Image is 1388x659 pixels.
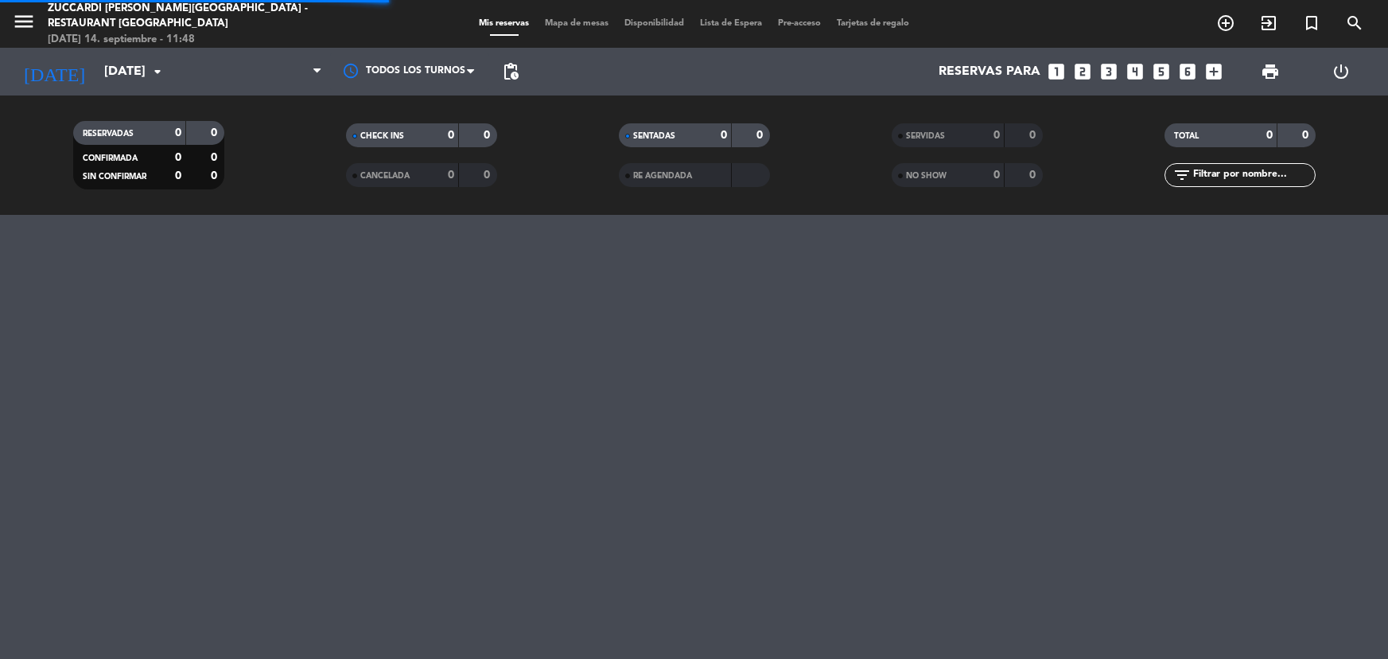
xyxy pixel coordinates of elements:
i: turned_in_not [1302,14,1321,33]
strong: 0 [448,130,454,141]
strong: 0 [175,170,181,181]
strong: 0 [1029,130,1039,141]
span: CONFIRMADA [83,154,138,162]
i: looks_4 [1125,61,1145,82]
i: looks_two [1072,61,1093,82]
div: Zuccardi [PERSON_NAME][GEOGRAPHIC_DATA] - Restaurant [GEOGRAPHIC_DATA] [48,1,335,32]
i: power_settings_new [1332,62,1351,81]
i: exit_to_app [1259,14,1278,33]
i: looks_5 [1151,61,1172,82]
i: filter_list [1172,166,1192,185]
strong: 0 [993,130,1000,141]
strong: 0 [211,170,220,181]
span: NO SHOW [906,172,947,180]
span: RE AGENDADA [633,172,692,180]
span: Mapa de mesas [537,19,616,28]
i: looks_6 [1177,61,1198,82]
div: LOG OUT [1306,48,1376,96]
span: Pre-acceso [770,19,829,28]
i: [DATE] [12,54,96,89]
strong: 0 [211,152,220,163]
i: arrow_drop_down [148,62,167,81]
span: SERVIDAS [906,132,945,140]
i: looks_3 [1098,61,1119,82]
i: search [1345,14,1364,33]
span: TOTAL [1174,132,1199,140]
span: Reservas para [939,64,1040,80]
i: looks_one [1046,61,1067,82]
span: Tarjetas de regalo [829,19,917,28]
strong: 0 [484,170,493,181]
i: add_circle_outline [1216,14,1235,33]
strong: 0 [1266,130,1273,141]
i: menu [12,10,36,33]
strong: 0 [993,170,1000,181]
span: SENTADAS [633,132,675,140]
strong: 0 [175,152,181,163]
span: pending_actions [501,62,520,81]
strong: 0 [756,130,766,141]
strong: 0 [211,127,220,138]
strong: 0 [175,127,181,138]
span: Mis reservas [471,19,537,28]
span: CANCELADA [360,172,410,180]
span: Disponibilidad [616,19,692,28]
span: Lista de Espera [692,19,770,28]
div: [DATE] 14. septiembre - 11:48 [48,32,335,48]
span: RESERVADAS [83,130,134,138]
strong: 0 [1029,170,1039,181]
input: Filtrar por nombre... [1192,166,1315,184]
span: print [1261,62,1280,81]
strong: 0 [1302,130,1312,141]
strong: 0 [721,130,727,141]
i: add_box [1203,61,1224,82]
strong: 0 [448,170,454,181]
span: SIN CONFIRMAR [83,173,146,181]
strong: 0 [484,130,493,141]
button: menu [12,10,36,39]
span: CHECK INS [360,132,404,140]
